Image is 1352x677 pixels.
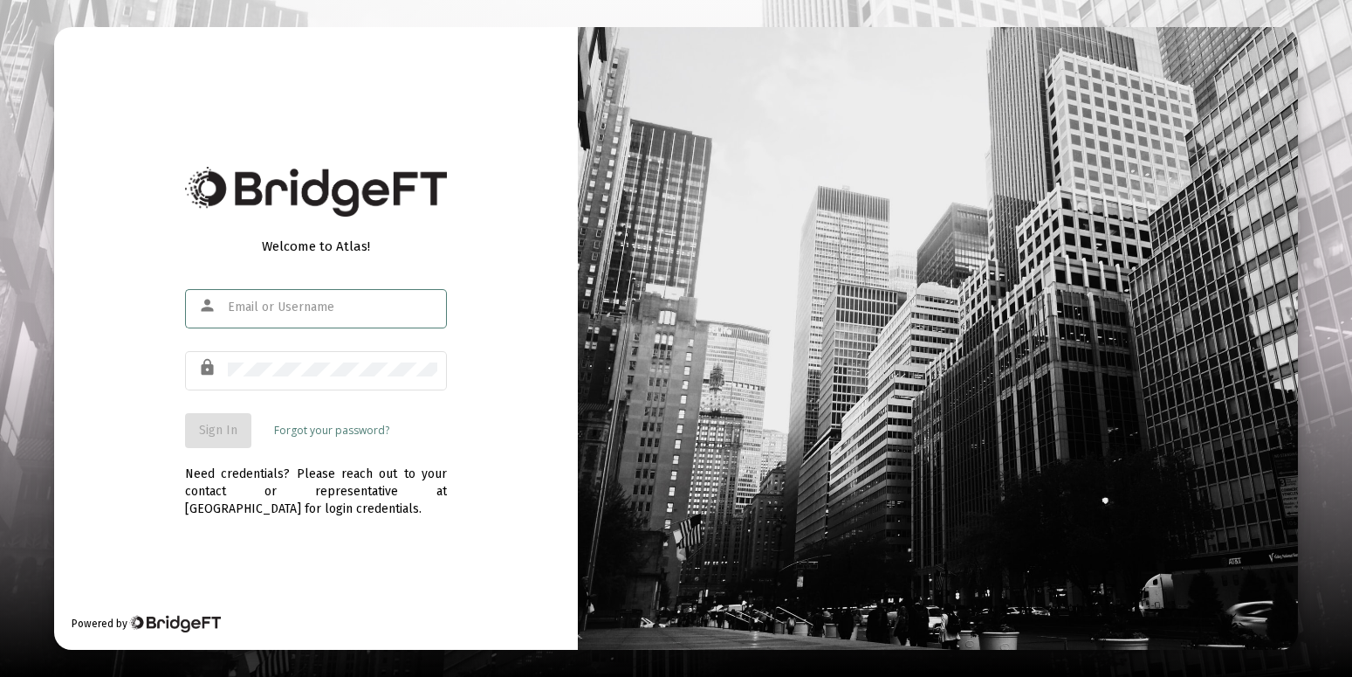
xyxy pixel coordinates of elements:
img: Bridge Financial Technology Logo [129,615,221,632]
input: Email or Username [228,301,437,314]
mat-icon: lock [198,357,219,378]
div: Need credentials? Please reach out to your contact or representative at [GEOGRAPHIC_DATA] for log... [185,448,447,518]
img: Bridge Financial Technology Logo [185,167,447,217]
a: Forgot your password? [274,422,389,439]
div: Welcome to Atlas! [185,238,447,255]
div: Powered by [72,615,221,632]
mat-icon: person [198,295,219,316]
span: Sign In [199,423,237,438]
button: Sign In [185,413,251,448]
